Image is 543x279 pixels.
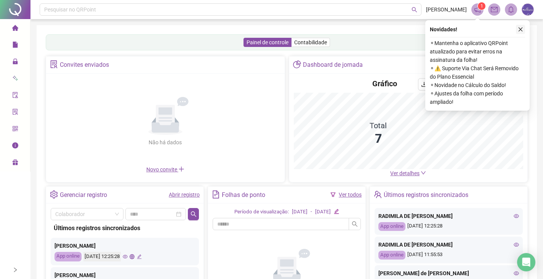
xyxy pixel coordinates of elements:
[514,271,519,276] span: eye
[430,39,525,64] span: ⚬ Mantenha o aplicativo QRPoint atualizado para evitar erros na assinatura da folha!
[311,208,312,216] div: -
[518,27,523,32] span: close
[478,2,485,10] sup: 1
[12,105,18,121] span: solution
[508,6,514,13] span: bell
[378,222,405,231] div: App online
[54,252,82,261] div: App online
[481,3,483,9] span: 1
[146,166,184,173] span: Novo convite
[13,267,18,273] span: right
[222,189,265,202] div: Folhas de ponto
[12,139,18,154] span: info-circle
[374,190,382,198] span: team
[474,6,481,13] span: notification
[412,7,417,13] span: search
[421,81,427,87] span: download
[12,156,18,171] span: gift
[430,89,525,106] span: ⚬ Ajustes da folha com período ampliado!
[303,58,363,71] div: Dashboard de jornada
[517,253,535,271] div: Open Intercom Messenger
[169,192,200,198] a: Abrir registro
[130,254,135,259] span: global
[426,5,467,14] span: [PERSON_NAME]
[12,21,18,37] span: home
[178,166,184,172] span: plus
[378,269,519,277] div: [PERSON_NAME] de [PERSON_NAME]
[378,222,519,231] div: [DATE] 12:25:28
[421,170,426,176] span: down
[330,192,336,197] span: filter
[378,251,405,260] div: App online
[430,64,525,81] span: ⚬ ⚠️ Suporte Via Chat Será Removido do Plano Essencial
[293,60,301,68] span: pie-chart
[352,221,358,227] span: search
[430,81,525,89] span: ⚬ Novidade no Cálculo do Saldo!
[137,254,142,259] span: edit
[378,240,519,249] div: RADIMILA DE [PERSON_NAME]
[12,38,18,53] span: file
[54,242,195,250] div: [PERSON_NAME]
[292,208,308,216] div: [DATE]
[212,190,220,198] span: file-text
[384,189,468,202] div: Últimos registros sincronizados
[294,39,327,45] span: Contabilidade
[60,58,109,71] div: Convites enviados
[234,208,289,216] div: Período de visualização:
[522,4,533,15] img: 84224
[191,211,197,217] span: search
[50,60,58,68] span: solution
[12,89,18,104] span: audit
[390,170,426,176] a: Ver detalhes down
[334,209,339,214] span: edit
[83,252,121,261] div: [DATE] 12:25:28
[130,138,200,147] div: Não há dados
[54,223,196,233] div: Últimos registros sincronizados
[390,170,420,176] span: Ver detalhes
[123,254,128,259] span: eye
[339,192,362,198] a: Ver todos
[12,55,18,70] span: lock
[430,25,457,34] span: Novidades !
[514,242,519,247] span: eye
[50,190,58,198] span: setting
[372,78,397,89] h4: Gráfico
[378,251,519,260] div: [DATE] 11:55:53
[315,208,331,216] div: [DATE]
[491,6,498,13] span: mail
[514,213,519,219] span: eye
[12,122,18,137] span: qrcode
[247,39,288,45] span: Painel de controle
[60,189,107,202] div: Gerenciar registro
[378,212,519,220] div: RADIMILA DE [PERSON_NAME]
